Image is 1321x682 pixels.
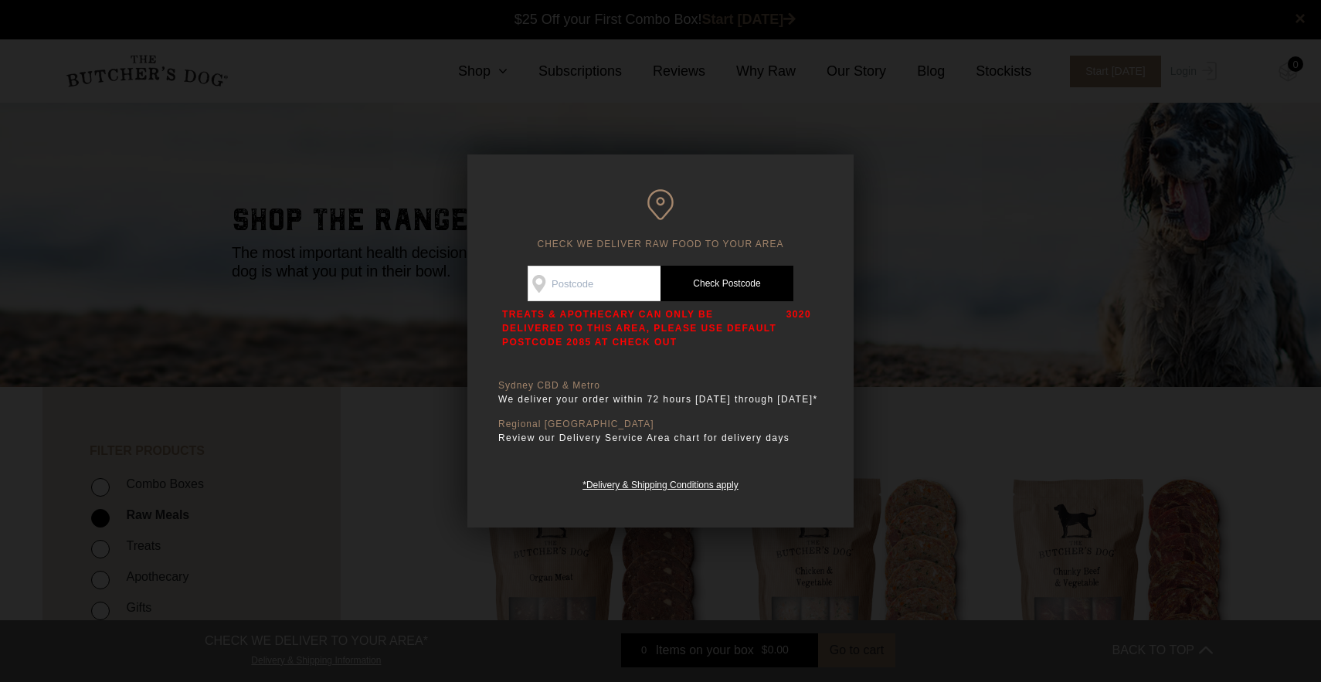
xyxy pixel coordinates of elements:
[660,266,793,301] a: Check Postcode
[502,307,779,349] p: TREATS & APOTHECARY CAN ONLY BE DELIVERED TO THIS AREA, PLEASE USE DEFAULT POSTCODE 2085 AT CHECK...
[498,430,823,446] p: Review our Delivery Service Area chart for delivery days
[498,380,823,392] p: Sydney CBD & Metro
[498,189,823,250] h6: CHECK WE DELIVER RAW FOOD TO YOUR AREA
[528,266,660,301] input: Postcode
[582,476,738,490] a: *Delivery & Shipping Conditions apply
[498,392,823,407] p: We deliver your order within 72 hours [DATE] through [DATE]*
[498,419,823,430] p: Regional [GEOGRAPHIC_DATA]
[786,307,811,349] p: 3020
